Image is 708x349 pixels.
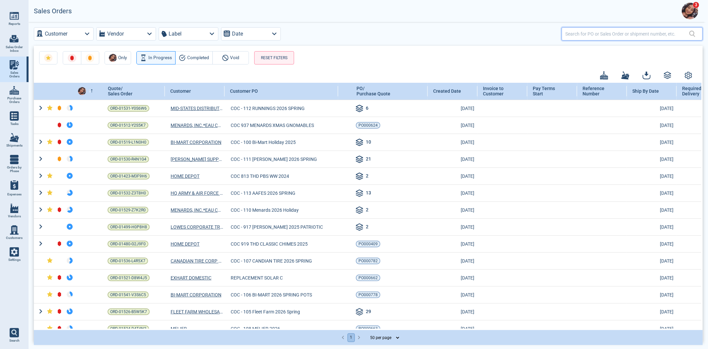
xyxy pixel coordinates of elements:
label: Vendor [107,29,124,39]
span: COC - 106 BI-MART 2026 SPRING POTS [231,291,312,298]
img: menu_icon [10,155,19,164]
span: COC 919 THD CLASSIC CHIMES 2025 [231,241,308,247]
a: ORD-01499-H0P8H8 [108,224,150,230]
button: Void [212,51,249,64]
a: CANADIAN TIRE CORP LIMITED [171,258,223,264]
span: 3 [693,2,699,8]
td: [DATE] [627,168,677,184]
td: [DATE] [428,201,478,218]
a: ORD-01519-L1N0H0 [108,139,149,146]
span: 6 [366,105,368,113]
span: ORD-01512-Y2S5K7 [110,122,146,129]
img: menu_icon [10,86,19,95]
span: PO/ Purchase Quote [356,86,390,96]
button: RESET FILTERS [254,51,294,64]
a: PO000782 [356,258,380,264]
a: FLEET FARM WHOLESALE [171,308,223,315]
span: 2 [366,206,368,214]
td: [DATE] [627,117,677,134]
img: menu_icon [10,247,19,257]
td: [DATE] [627,303,677,320]
span: Tasks [10,122,19,126]
td: [DATE] [627,184,677,201]
span: 21 [366,156,371,164]
span: Void [230,54,240,62]
button: Date [221,27,281,41]
span: Sales Orders [5,71,23,78]
span: Orders by Phase [5,166,23,173]
td: [DATE] [428,235,478,252]
span: 2 [366,173,368,180]
td: [DATE] [428,151,478,168]
h2: Sales Orders [34,7,72,15]
span: COC - 108 MEIJER 2026 [231,325,280,332]
a: MEIJER [171,325,187,332]
a: ORD-01536-L4R5X7 [108,258,148,264]
span: Customer PO [230,88,258,94]
span: In Progress [148,54,172,62]
a: [PERSON_NAME] SUPPLY, INC. [171,156,223,163]
a: MENARDS, INC.*EAU CLAIRE [171,207,223,213]
span: COC - 113 AAFES 2026 SPRING [231,190,295,196]
button: Vendor [96,27,156,41]
span: Purchase Orders [5,96,23,104]
span: Quote/ Sales Order [108,86,132,96]
span: 2 [366,223,368,231]
span: COC 813 THD PBS WW 2024 [231,173,289,179]
span: Created Date [433,88,461,94]
a: PO000662 [356,275,380,281]
span: COC - 107 CANDIAN TIRE 2026 SPRING [231,258,312,264]
span: COC - 917 [PERSON_NAME] 2025 PATRIOTIC [231,224,323,230]
a: HOME DEPOT [171,241,199,247]
img: Avatar [109,54,117,62]
td: [DATE] [627,218,677,235]
span: Only [118,54,127,62]
label: Customer [45,29,67,39]
img: Avatar [682,3,698,19]
span: Settings [8,258,21,262]
td: [DATE] [627,269,677,286]
img: Avatar [78,87,86,95]
button: Customer [34,27,94,41]
span: Reference Number [583,86,615,97]
a: ORD-01521-D8W4J5 [108,275,150,281]
label: Date [232,29,243,39]
span: Invoice to Customer [483,86,515,97]
span: ORD-01529-Z7K2R0 [110,207,146,213]
td: [DATE] [428,184,478,201]
a: PO000663 [356,325,380,332]
span: BI-MART CORPORATION [171,291,221,298]
td: [DATE] [627,252,677,269]
a: PO000778 [356,291,380,298]
a: ORD-01530-R4N1G4 [108,156,149,163]
span: PO000663 [358,325,378,332]
span: MENARDS, INC.*EAU CLAIRE [171,122,223,129]
span: Customer [170,88,191,94]
img: menu_icon [10,225,19,235]
span: LOWES CORPORATE TRADE PAYABLES [171,224,223,230]
td: [DATE] [428,252,478,269]
span: COC - 105 Fleet Farm 2026 Spring [231,308,300,315]
td: [DATE] [428,218,478,235]
td: [DATE] [627,134,677,151]
span: ORD-01499-H0P8H8 [110,224,147,230]
span: ORD-01521-D8W4J5 [110,275,147,281]
a: BI-MART CORPORATION [171,139,221,146]
nav: pagination navigation [339,333,363,342]
a: HOME DEPOT [171,173,199,179]
span: PO000782 [358,258,378,264]
a: ORD-01526-B5W5K7 [108,308,150,315]
span: Expenses [7,192,22,196]
span: COC - 110 Menards 2026 Holiday [231,207,299,213]
td: [DATE] [428,168,478,184]
span: HQ ARMY & AIR FORCE EXCHANGE SERVICE [171,190,223,196]
span: ORD-01532-Z3T8H0 [110,190,146,196]
td: [DATE] [428,303,478,320]
td: [DATE] [428,320,478,337]
a: ORD-01531-Y0S6W6 [108,105,149,112]
span: 10 [366,139,371,147]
